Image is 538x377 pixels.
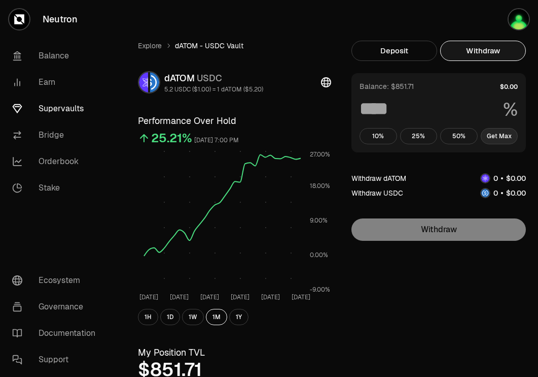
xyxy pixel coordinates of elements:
button: Get Max [481,128,518,144]
a: Stake [4,175,110,201]
tspan: 27.00% [310,150,330,159]
a: Earn [4,69,110,96]
tspan: [DATE] [231,293,249,301]
img: USDC Logo [150,72,159,92]
a: Ecosystem [4,267,110,294]
button: 1M [206,309,227,325]
tspan: [DATE] [261,293,280,301]
div: 5.2 USDC ($1.00) = 1 dATOM ($5.20) [164,85,263,93]
span: USDC [197,72,222,84]
span: dATOM - USDC Vault [175,41,243,51]
tspan: 0.00% [310,251,328,259]
img: USDC Logo [481,189,489,197]
span: % [503,100,518,120]
button: 1D [160,309,180,325]
button: 1W [182,309,204,325]
nav: breadcrumb [138,41,331,51]
div: dATOM [164,71,263,85]
a: Support [4,347,110,373]
button: 50% [440,128,478,144]
button: Withdraw [440,41,526,61]
tspan: [DATE] [139,293,158,301]
h3: Performance Over Hold [138,114,331,128]
tspan: [DATE] [170,293,189,301]
img: dATOM Logo [139,72,148,92]
img: Atom Staking [509,9,529,29]
tspan: [DATE] [200,293,219,301]
button: Deposit [351,41,437,61]
div: Balance: $851.71 [360,81,414,91]
a: Documentation [4,320,110,347]
div: 25.21% [151,130,192,146]
a: Bridge [4,122,110,148]
button: 10% [360,128,397,144]
div: [DATE] 7:00 PM [194,135,239,146]
button: 1H [138,309,158,325]
div: Withdraw USDC [351,188,403,198]
button: 25% [400,128,438,144]
a: Supervaults [4,96,110,122]
h3: My Position TVL [138,345,331,360]
a: Balance [4,43,110,69]
tspan: 9.00% [310,216,328,225]
tspan: 18.00% [310,182,330,190]
a: Explore [138,41,162,51]
div: Withdraw dATOM [351,173,406,183]
button: 1Y [229,309,248,325]
tspan: [DATE] [292,293,310,301]
a: Governance [4,294,110,320]
img: dATOM Logo [481,174,489,182]
tspan: -9.00% [310,286,330,294]
a: Orderbook [4,148,110,175]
